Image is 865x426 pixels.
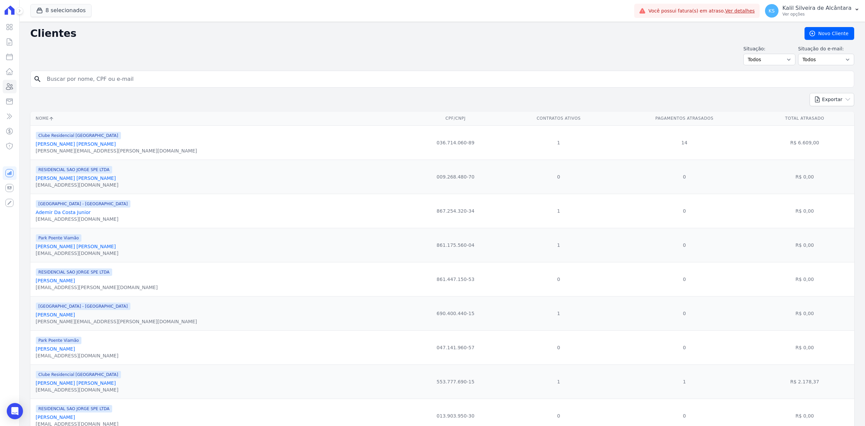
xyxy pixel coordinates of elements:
span: Park Poente Viamão [36,337,82,344]
label: Situação do e-mail: [798,45,854,52]
a: [PERSON_NAME] [36,415,75,420]
label: Situação: [743,45,795,52]
div: [EMAIL_ADDRESS][DOMAIN_NAME] [36,182,119,188]
th: Pagamentos Atrasados [614,112,755,125]
td: R$ 0,00 [755,296,854,330]
td: R$ 6.609,00 [755,125,854,160]
td: 1 [503,228,614,262]
td: 861.175.560-04 [407,228,504,262]
span: RESIDENCIAL SAO JORGE SPE LTDA [36,405,112,412]
td: 1 [503,296,614,330]
a: [PERSON_NAME] [36,346,75,352]
td: R$ 0,00 [755,330,854,364]
div: [EMAIL_ADDRESS][PERSON_NAME][DOMAIN_NAME] [36,284,158,291]
td: 1 [614,364,755,399]
p: Ver opções [783,11,851,17]
input: Buscar por nome, CPF ou e-mail [43,72,851,86]
span: [GEOGRAPHIC_DATA] - [GEOGRAPHIC_DATA] [36,200,130,208]
td: 553.777.690-15 [407,364,504,399]
button: KS Kalil Silveira de Alcântara Ver opções [760,1,865,20]
a: [PERSON_NAME] [36,278,75,283]
span: Clube Residencial [GEOGRAPHIC_DATA] [36,132,121,139]
button: Exportar [810,93,854,106]
td: 1 [503,194,614,228]
td: R$ 0,00 [755,228,854,262]
div: [EMAIL_ADDRESS][DOMAIN_NAME] [36,216,130,222]
button: 8 selecionados [30,4,92,17]
th: Contratos Ativos [503,112,614,125]
a: [PERSON_NAME] [PERSON_NAME] [36,244,116,249]
td: 0 [614,228,755,262]
td: 0 [614,262,755,296]
a: [PERSON_NAME] [36,312,75,317]
a: Novo Cliente [805,27,854,40]
td: 1 [503,364,614,399]
td: 0 [503,330,614,364]
td: 009.268.480-70 [407,160,504,194]
a: [PERSON_NAME] [PERSON_NAME] [36,380,116,386]
div: [PERSON_NAME][EMAIL_ADDRESS][PERSON_NAME][DOMAIN_NAME] [36,147,197,154]
span: [GEOGRAPHIC_DATA] - [GEOGRAPHIC_DATA] [36,303,130,310]
td: 0 [614,160,755,194]
a: [PERSON_NAME] [PERSON_NAME] [36,175,116,181]
td: 1 [503,125,614,160]
span: Park Poente Viamão [36,234,82,242]
th: Total Atrasado [755,112,854,125]
div: [EMAIL_ADDRESS][DOMAIN_NAME] [36,250,119,257]
a: [PERSON_NAME] [PERSON_NAME] [36,141,116,147]
div: [EMAIL_ADDRESS][DOMAIN_NAME] [36,352,119,359]
span: RESIDENCIAL SAO JORGE SPE LTDA [36,166,112,173]
span: KS [769,8,775,13]
a: Ver detalhes [725,8,755,14]
th: Nome [30,112,407,125]
i: search [33,75,42,83]
td: 690.400.440-15 [407,296,504,330]
div: Open Intercom Messenger [7,403,23,419]
th: CPF/CNPJ [407,112,504,125]
td: R$ 0,00 [755,262,854,296]
td: R$ 0,00 [755,160,854,194]
p: Kalil Silveira de Alcântara [783,5,851,11]
td: 036.714.060-89 [407,125,504,160]
div: [EMAIL_ADDRESS][DOMAIN_NAME] [36,386,121,393]
td: 14 [614,125,755,160]
a: Ademir Da Costa Junior [36,210,91,215]
span: Clube Residencial [GEOGRAPHIC_DATA] [36,371,121,378]
td: R$ 0,00 [755,194,854,228]
div: [PERSON_NAME][EMAIL_ADDRESS][PERSON_NAME][DOMAIN_NAME] [36,318,197,325]
td: 861.447.150-53 [407,262,504,296]
td: 0 [614,194,755,228]
td: 867.254.320-34 [407,194,504,228]
td: 0 [614,330,755,364]
td: R$ 2.178,37 [755,364,854,399]
td: 0 [503,160,614,194]
span: RESIDENCIAL SAO JORGE SPE LTDA [36,268,112,276]
td: 047.141.960-57 [407,330,504,364]
td: 0 [614,296,755,330]
td: 0 [503,262,614,296]
h2: Clientes [30,27,794,40]
span: Você possui fatura(s) em atraso. [648,7,755,15]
